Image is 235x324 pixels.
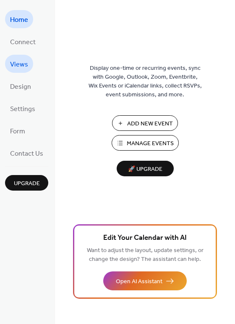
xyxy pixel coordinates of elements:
span: Home [10,13,28,27]
span: Display one-time or recurring events, sync with Google, Outlook, Zoom, Eventbrite, Wix Events or ... [89,64,202,99]
span: Settings [10,103,35,116]
a: Form [5,122,30,140]
a: Home [5,10,33,28]
span: Contact Us [10,147,43,160]
button: Open AI Assistant [103,271,187,290]
span: Design [10,80,31,93]
span: 🚀 Upgrade [122,164,169,175]
span: Open AI Assistant [116,277,162,286]
a: Connect [5,32,41,50]
span: Add New Event [127,120,173,128]
button: Add New Event [112,115,178,131]
span: Edit Your Calendar with AI [103,232,187,244]
a: Settings [5,99,40,117]
span: Connect [10,36,36,49]
button: Upgrade [5,175,48,191]
span: Upgrade [14,179,40,188]
a: Views [5,55,33,73]
span: Views [10,58,28,71]
span: Form [10,125,25,138]
button: 🚀 Upgrade [117,161,174,176]
button: Manage Events [112,135,179,151]
a: Design [5,77,36,95]
span: Want to adjust the layout, update settings, or change the design? The assistant can help. [87,245,204,265]
a: Contact Us [5,144,48,162]
span: Manage Events [127,139,174,148]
